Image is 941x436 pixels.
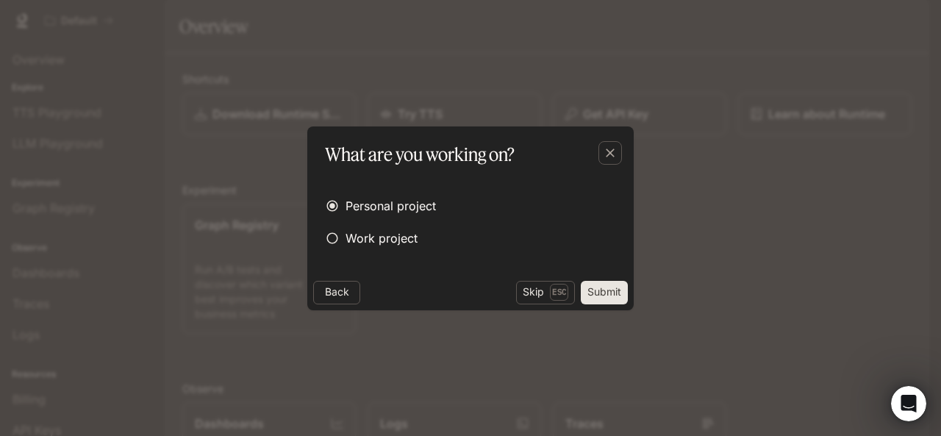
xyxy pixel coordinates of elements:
[346,229,418,247] span: Work project
[313,281,360,304] button: Back
[581,281,628,304] button: Submit
[891,386,926,421] iframe: Intercom live chat
[325,141,515,168] p: What are you working on?
[550,284,568,300] p: Esc
[516,281,575,304] button: SkipEsc
[346,197,436,215] span: Personal project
